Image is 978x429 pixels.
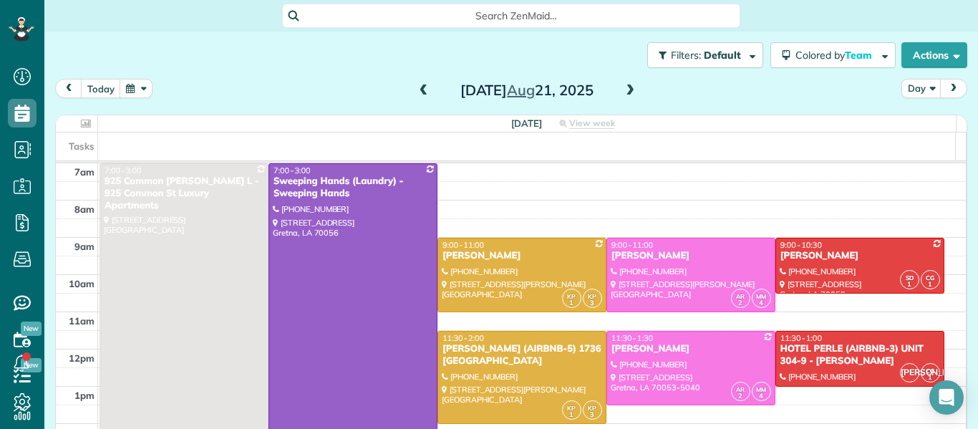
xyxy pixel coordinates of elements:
span: 9am [74,241,95,252]
div: [PERSON_NAME] [442,250,602,262]
small: 2 [732,390,750,403]
span: New [21,322,42,336]
h2: [DATE] 21, 2025 [437,82,616,98]
span: Aug [507,81,535,99]
div: [PERSON_NAME] [611,250,771,262]
span: 9:00 - 11:00 [442,240,484,250]
span: Team [845,49,874,62]
span: 11am [69,315,95,327]
button: next [940,79,967,98]
span: 12pm [69,352,95,364]
span: KP [567,292,576,300]
span: 7:00 - 3:00 [273,165,311,175]
span: 11:30 - 1:00 [780,333,822,343]
span: 8am [74,203,95,215]
button: prev [55,79,82,98]
span: [DATE] [511,117,542,129]
span: MM [756,385,766,393]
small: 4 [752,390,770,403]
div: [PERSON_NAME] [780,250,940,262]
span: 11:30 - 2:00 [442,333,484,343]
span: KP [588,292,596,300]
a: Filters: Default [640,42,763,68]
span: 10am [69,278,95,289]
span: KP [588,404,596,412]
small: 1 [901,278,919,291]
span: [PERSON_NAME] [900,363,919,382]
span: KP [567,404,576,412]
small: 1 [563,297,581,310]
small: 1 [921,278,939,291]
small: 3 [584,297,601,310]
span: 7am [74,166,95,178]
span: AR [736,385,745,393]
span: View week [569,117,615,129]
span: AR [736,292,745,300]
span: SD [906,274,914,281]
small: 2 [732,297,750,310]
span: 7:00 - 3:00 [105,165,142,175]
small: 3 [584,408,601,422]
div: [PERSON_NAME] (AIRBNB-5) 1736 [GEOGRAPHIC_DATA] [442,343,602,367]
span: MM [756,292,766,300]
button: Colored byTeam [770,42,896,68]
span: Colored by [795,49,877,62]
span: 1pm [74,390,95,401]
button: Filters: Default [647,42,763,68]
small: 1 [921,371,939,385]
div: Open Intercom Messenger [929,380,964,415]
small: 4 [752,297,770,310]
button: Day [901,79,941,98]
span: 9:00 - 10:30 [780,240,822,250]
span: Default [704,49,742,62]
button: today [81,79,121,98]
span: Filters: [671,49,701,62]
div: 925 Common [PERSON_NAME] L - 925 Common St Luxury Apartments [104,175,264,212]
div: Sweeping Hands (Laundry) - Sweeping Hands [273,175,433,200]
span: Tasks [69,140,95,152]
small: 1 [563,408,581,422]
span: 11:30 - 1:30 [611,333,653,343]
div: HOTEL PERLE (AIRBNB-3) UNIT 304-9 - [PERSON_NAME] [780,343,940,367]
span: 9:00 - 11:00 [611,240,653,250]
span: CG [926,274,934,281]
div: [PERSON_NAME] [611,343,771,355]
button: Actions [901,42,967,68]
span: CG [926,367,934,375]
